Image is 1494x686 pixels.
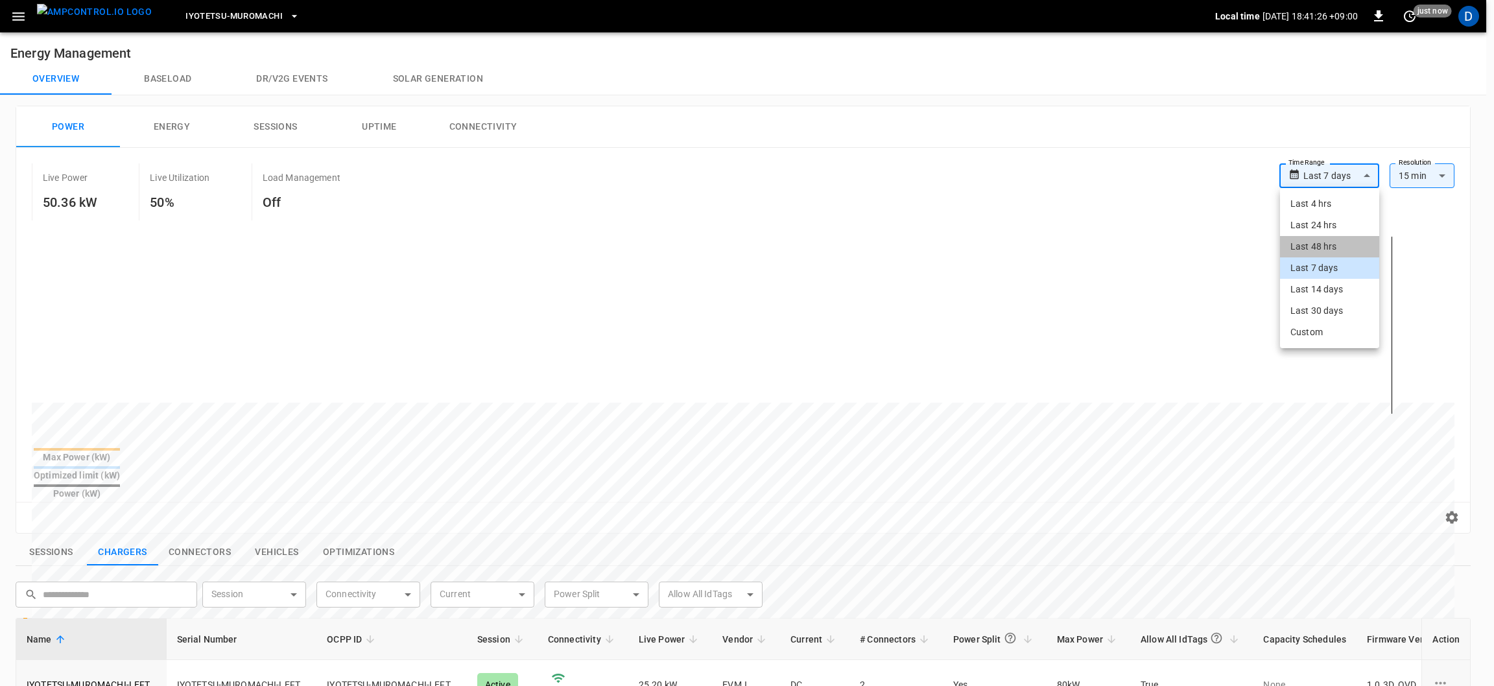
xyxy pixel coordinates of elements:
li: Last 30 days [1280,300,1379,322]
li: Last 14 days [1280,279,1379,300]
li: Last 24 hrs [1280,215,1379,236]
li: Last 48 hrs [1280,236,1379,257]
li: Last 7 days [1280,257,1379,279]
li: Custom [1280,322,1379,343]
li: Last 4 hrs [1280,193,1379,215]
